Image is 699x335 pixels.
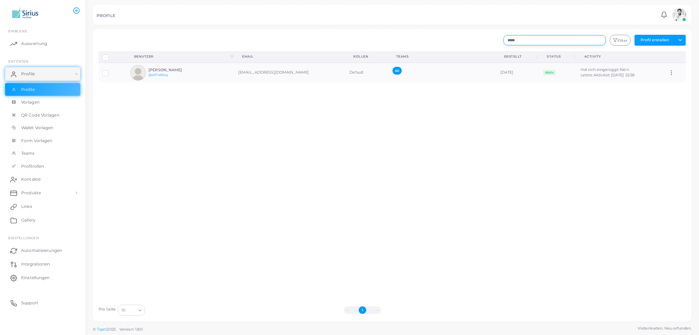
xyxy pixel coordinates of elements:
span: 2025 [107,326,115,332]
span: ENTITÄTEN [8,59,28,63]
div: Teams [396,54,489,59]
h6: [PERSON_NAME] [148,68,199,72]
span: Kontakte [21,176,41,182]
span: Produkte [21,190,41,196]
div: Search for option [118,305,145,316]
a: Auswertung [5,37,80,50]
div: Status [547,54,572,59]
h5: PROFILE [97,13,115,18]
div: Rollen [353,54,381,59]
a: Produkte [5,186,80,200]
span: Links [21,203,32,210]
td: Default [346,63,388,82]
a: Teams [5,147,80,160]
span: 10 [122,307,125,314]
a: QR Code Vorlagen [5,109,80,122]
input: Search for option [126,306,136,314]
div: Benutzer [134,54,230,59]
span: Profilrollen [21,163,44,169]
img: avatar [130,65,146,80]
a: Kontakte [5,172,80,186]
a: Gallery [5,213,80,227]
span: Letzte Aktivität: [DATE] 22:38 [581,73,634,77]
a: Support [5,296,80,310]
label: Pro Seite [99,307,116,312]
span: Hat sich eingeloggt: Nein [581,67,629,72]
button: Profil erstellen [634,35,675,46]
a: Form Vorlagen [5,134,80,147]
td: [EMAIL_ADDRESS][DOMAIN_NAME] [234,63,346,82]
span: Wallet Vorlagen [21,125,54,131]
a: Tapni [97,327,107,332]
div: activity [584,54,657,59]
span: Profile [21,71,35,77]
a: Vorlagen [5,96,80,109]
th: Row-selection [99,51,127,63]
a: Profile [5,83,80,96]
a: Wallet Vorlagen [5,121,80,134]
button: Go to page 1 [359,306,366,314]
span: Integrationen [21,261,50,267]
span: Aktiv [543,70,556,75]
a: avatar [670,8,688,21]
button: Filter [610,35,631,46]
span: All [393,67,402,75]
a: Automatisierungen [5,244,80,257]
span: Form Vorlagen [21,138,52,144]
span: Vorlagen [21,99,40,105]
img: logo [6,6,44,19]
div: Erstellt [504,54,534,59]
span: Automatisierungen [21,247,62,254]
span: © [93,326,143,332]
span: EINBLICKE [8,29,27,33]
td: [DATE] [497,63,539,82]
span: Einstellungen [8,236,39,240]
span: Auswertung [21,41,47,47]
span: Teams [21,150,35,156]
span: Support [21,300,38,306]
a: Profile [5,67,80,81]
span: Visitenkarten. Neu erfunden. [638,325,691,331]
a: Profilrollen [5,160,80,173]
span: Gallery [21,217,35,223]
span: Profile [21,87,35,93]
a: Einstellungen [5,271,80,285]
ul: Pagination [147,306,578,314]
a: @s07e65vq [148,73,168,77]
th: Action [665,51,686,63]
div: Email [242,54,338,59]
img: avatar [672,8,686,21]
span: Version: 1.8.0 [119,327,143,332]
span: QR Code Vorlagen [21,112,59,118]
span: Einstellungen [21,275,49,281]
a: Links [5,200,80,213]
a: Integrationen [5,257,80,271]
